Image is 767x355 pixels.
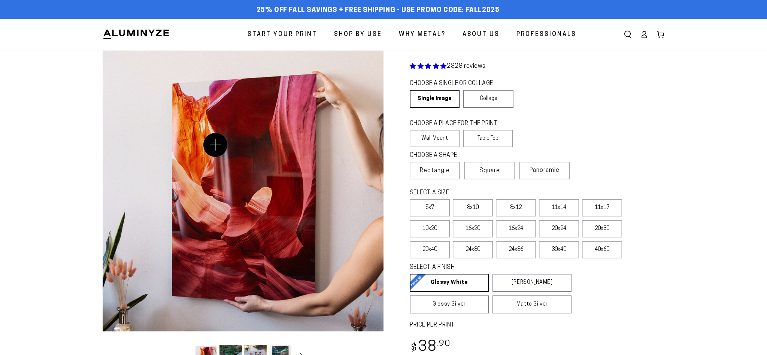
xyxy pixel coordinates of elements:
[410,79,506,88] legend: CHOOSE A SINGLE OR COLLAGE
[453,241,493,258] label: 24x30
[410,274,489,292] a: Glossy White
[457,25,505,45] a: About Us
[511,25,582,45] a: Professionals
[539,199,579,216] label: 11x14
[420,166,450,175] span: Rectangle
[410,130,460,147] label: Wall Mount
[410,241,450,258] label: 20x40
[410,151,507,160] legend: CHOOSE A SHAPE
[582,220,622,237] label: 20x30
[463,29,500,40] span: About Us
[496,241,536,258] label: 24x36
[334,29,382,40] span: Shop By Use
[248,29,317,40] span: Start Your Print
[516,29,576,40] span: Professionals
[410,220,450,237] label: 10x20
[410,321,664,330] label: PRICE PER PRINT
[410,263,554,272] legend: SELECT A FINISH
[539,241,579,258] label: 30x40
[463,90,513,108] a: Collage
[103,29,170,40] img: Aluminyze
[496,199,536,216] label: 8x12
[463,130,513,147] label: Table Top
[496,220,536,237] label: 16x24
[479,166,500,175] span: Square
[410,295,489,313] a: Glossy Silver
[411,343,417,354] span: $
[530,167,560,173] span: Panoramic
[492,274,572,292] a: [PERSON_NAME]
[492,295,572,313] a: Matte Silver
[582,199,622,216] label: 11x17
[453,199,493,216] label: 8x10
[410,199,450,216] label: 5x7
[410,189,560,197] legend: SELECT A SIZE
[539,220,579,237] label: 20x24
[393,25,451,45] a: Why Metal?
[410,119,506,128] legend: CHOOSE A PLACE FOR THE PRINT
[242,25,323,45] a: Start Your Print
[257,6,500,15] span: 25% off FALL Savings + Free Shipping - Use Promo Code: FALL2025
[410,340,451,355] bdi: 38
[437,340,451,348] sup: .90
[410,90,460,108] a: Single Image
[453,220,493,237] label: 16x20
[399,29,446,40] span: Why Metal?
[582,241,622,258] label: 40x60
[328,25,388,45] a: Shop By Use
[619,26,636,43] summary: Search our site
